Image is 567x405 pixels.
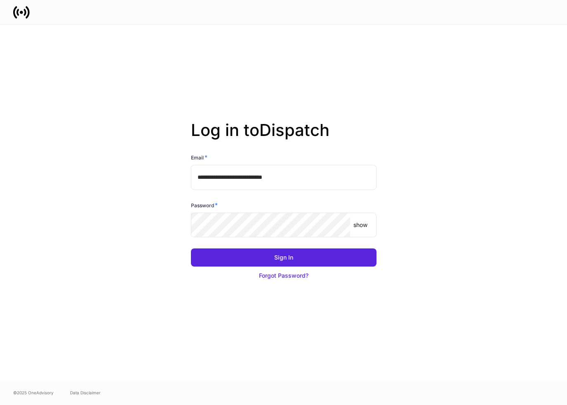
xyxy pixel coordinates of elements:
button: Forgot Password? [191,267,376,285]
p: show [353,221,367,229]
h6: Password [191,201,218,209]
div: Forgot Password? [259,272,308,280]
h2: Log in to Dispatch [191,120,376,153]
span: © 2025 OneAdvisory [13,389,54,396]
button: Sign In [191,248,376,267]
h6: Email [191,153,207,162]
a: Data Disclaimer [70,389,101,396]
div: Sign In [274,253,293,262]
